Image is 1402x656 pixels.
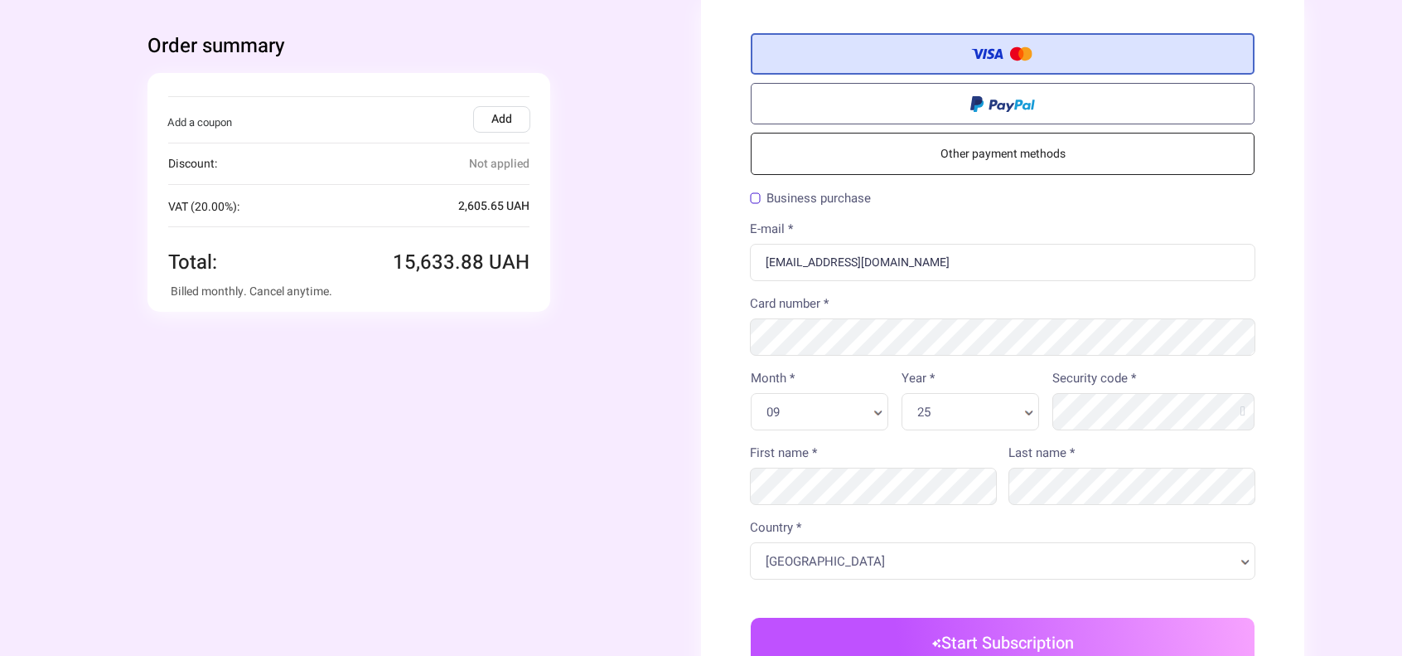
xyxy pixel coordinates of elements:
label: Add [473,106,530,133]
span: Add a coupon [167,114,232,131]
label: Card number * [750,294,829,313]
label: Business purchase [750,192,871,205]
span: UAH [506,197,529,215]
div: Order summary [147,33,651,60]
span: Discount: [168,155,217,173]
div: Billed monthly. Cancel anytime. [171,283,527,300]
span: 15,633 [393,248,484,277]
a: Other payment methods [751,133,1255,175]
span: 09 [766,404,866,420]
i: .65 [487,197,504,215]
span: 25 [917,404,1017,420]
i: .88 [455,248,484,277]
label: Last name * [1008,444,1075,463]
label: Security code * [1052,369,1136,388]
a: [GEOGRAPHIC_DATA] [766,553,1255,575]
span: Total: [168,248,217,277]
label: Country * [750,518,801,537]
a: 25 [917,404,1038,425]
a: 09 [766,404,887,425]
span: VAT (20.00%): [168,198,239,216]
img: icon [932,639,941,649]
span: 2,605 [458,197,504,215]
span: [GEOGRAPHIC_DATA] [766,553,1233,570]
span: Not applied [469,154,529,173]
label: First name * [750,444,817,463]
label: Month * [751,369,795,388]
span: UAH [489,248,529,277]
label: Year * [902,369,935,388]
label: E-mail * [750,220,793,239]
